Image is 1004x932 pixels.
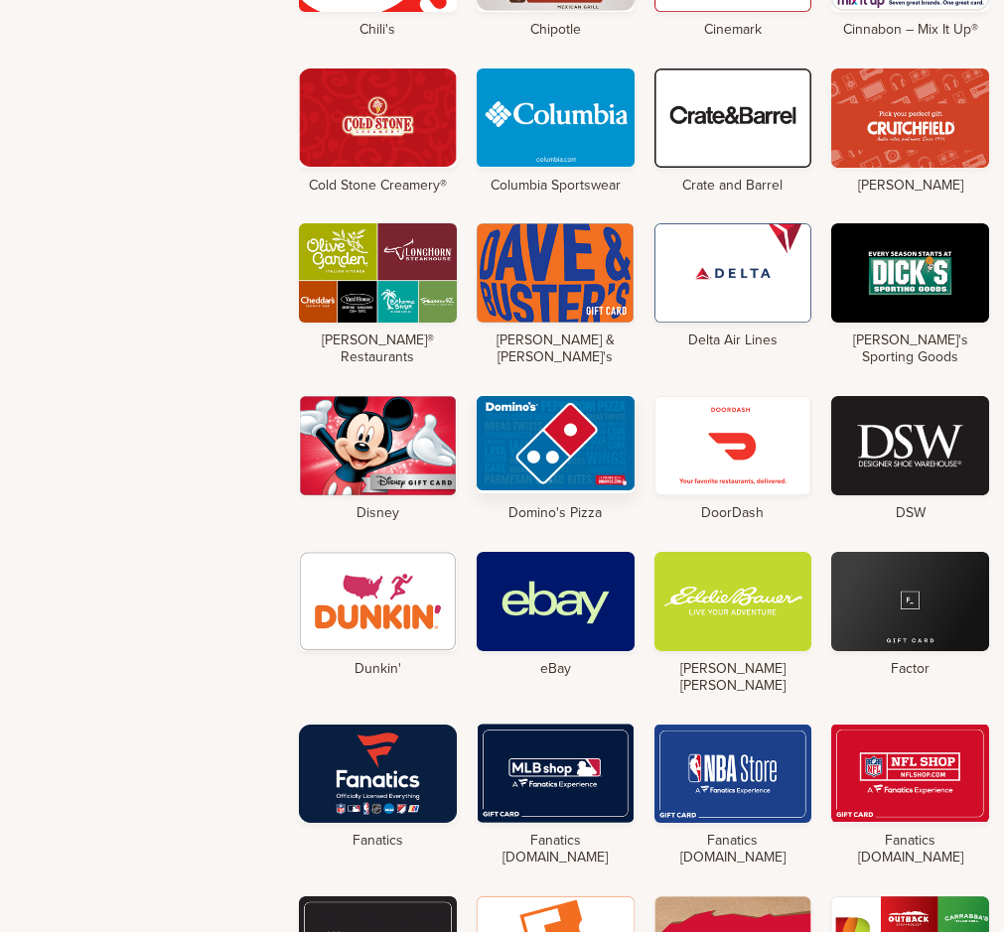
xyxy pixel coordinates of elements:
h4: Fanatics [DOMAIN_NAME] [477,833,635,866]
a: Factor [831,552,989,678]
h4: Domino's Pizza [477,505,635,522]
h4: [PERSON_NAME] [831,178,989,195]
h4: [PERSON_NAME]® Restaurants [299,333,457,366]
h4: Dunkin' [299,661,457,678]
a: [PERSON_NAME]® Restaurants [299,223,457,366]
h4: Fanatics [299,833,457,850]
span: Help [45,14,85,32]
h4: Cinemark [654,22,812,39]
h4: Cinnabon – Mix It Up® [831,22,989,39]
a: Domino's Pizza [477,396,635,522]
a: Cold Stone Creamery® [299,68,457,195]
a: eBay [477,552,635,678]
h4: Columbia Sportswear [477,178,635,195]
h4: DoorDash [654,505,812,522]
h4: Chili's [299,22,457,39]
a: DoorDash [654,396,812,522]
a: Fanatics [299,724,457,850]
h4: [PERSON_NAME] & [PERSON_NAME]'s [477,333,635,366]
h4: Disney [299,505,457,522]
h4: Chipotle [477,22,635,39]
a: Delta Air Lines [654,223,812,349]
a: [PERSON_NAME] [831,68,989,195]
h4: Delta Air Lines [654,333,812,349]
h4: [PERSON_NAME]'s Sporting Goods [831,333,989,366]
h4: Cold Stone Creamery® [299,178,457,195]
a: [PERSON_NAME] [PERSON_NAME] [654,552,812,695]
h4: Crate and Barrel [654,178,812,195]
a: Fanatics [DOMAIN_NAME] [477,724,635,866]
h4: Fanatics [DOMAIN_NAME] [654,833,812,866]
a: Columbia Sportswear [477,68,635,195]
a: Crate and Barrel [654,68,812,195]
a: DSW [831,396,989,522]
h4: eBay [477,661,635,678]
h4: [PERSON_NAME] [PERSON_NAME] [654,661,812,695]
a: Fanatics [DOMAIN_NAME] [654,724,812,866]
a: [PERSON_NAME]'s Sporting Goods [831,223,989,366]
h4: Fanatics [DOMAIN_NAME] [831,833,989,866]
a: Fanatics [DOMAIN_NAME] [831,724,989,866]
a: Dunkin' [299,552,457,678]
h4: DSW [831,505,989,522]
a: Disney [299,396,457,522]
h4: Factor [831,661,989,678]
a: [PERSON_NAME] & [PERSON_NAME]'s [477,223,635,366]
